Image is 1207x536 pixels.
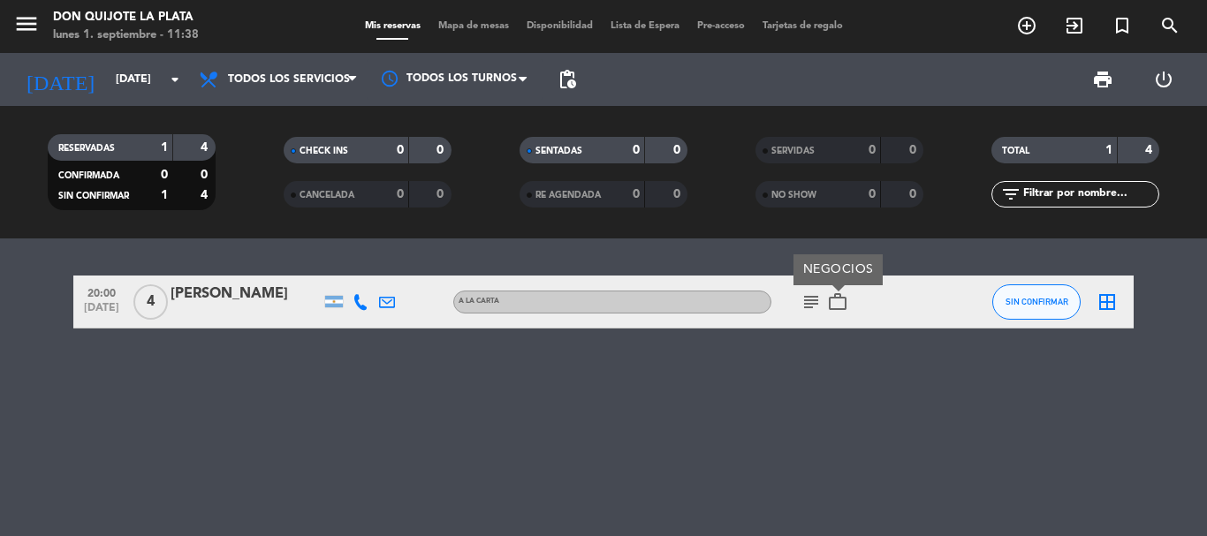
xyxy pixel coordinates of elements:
strong: 1 [161,189,168,201]
i: work_outline [827,291,848,313]
strong: 0 [397,188,404,200]
strong: 4 [1145,144,1156,156]
span: [DATE] [80,302,124,322]
strong: 1 [1105,144,1112,156]
span: Tarjetas de regalo [754,21,852,31]
span: NO SHOW [771,191,816,200]
strong: 0 [869,188,876,200]
strong: 4 [201,141,211,154]
i: filter_list [1000,184,1021,205]
span: 4 [133,284,168,320]
span: pending_actions [557,69,578,90]
i: turned_in_not [1112,15,1133,36]
span: 20:00 [80,282,124,302]
div: NEGOCIOS [793,254,883,285]
strong: 0 [397,144,404,156]
span: Pre-acceso [688,21,754,31]
i: menu [13,11,40,37]
button: menu [13,11,40,43]
strong: 0 [436,188,447,200]
span: Mapa de mesas [429,21,518,31]
span: print [1092,69,1113,90]
span: TOTAL [1002,147,1029,155]
i: exit_to_app [1064,15,1085,36]
div: Don Quijote La Plata [53,9,199,26]
strong: 1 [161,141,168,154]
strong: 0 [633,188,640,200]
span: CANCELADA [300,191,354,200]
span: CHECK INS [300,147,348,155]
span: Lista de Espera [602,21,688,31]
div: LOG OUT [1133,53,1194,106]
span: Disponibilidad [518,21,602,31]
i: subject [801,291,822,313]
div: lunes 1. septiembre - 11:38 [53,26,199,44]
span: Mis reservas [356,21,429,31]
div: [PERSON_NAME] [171,283,321,306]
button: SIN CONFIRMAR [992,284,1081,320]
span: Todos los servicios [228,73,350,86]
span: A LA CARTA [459,298,499,305]
strong: 0 [161,169,168,181]
span: RE AGENDADA [535,191,601,200]
i: search [1159,15,1180,36]
input: Filtrar por nombre... [1021,185,1158,204]
i: add_circle_outline [1016,15,1037,36]
i: arrow_drop_down [164,69,186,90]
span: RESERVADAS [58,144,115,153]
strong: 0 [869,144,876,156]
strong: 4 [201,189,211,201]
strong: 0 [673,188,684,200]
i: border_all [1097,291,1118,313]
span: SENTADAS [535,147,582,155]
strong: 0 [909,144,920,156]
span: SIN CONFIRMAR [1006,297,1068,306]
span: SIN CONFIRMAR [58,192,129,200]
span: CONFIRMADA [58,171,119,180]
strong: 0 [633,144,640,156]
strong: 0 [673,144,684,156]
strong: 0 [201,169,211,181]
strong: 0 [909,188,920,200]
span: SERVIDAS [771,147,815,155]
i: power_settings_new [1153,69,1174,90]
strong: 0 [436,144,447,156]
i: [DATE] [13,60,107,99]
